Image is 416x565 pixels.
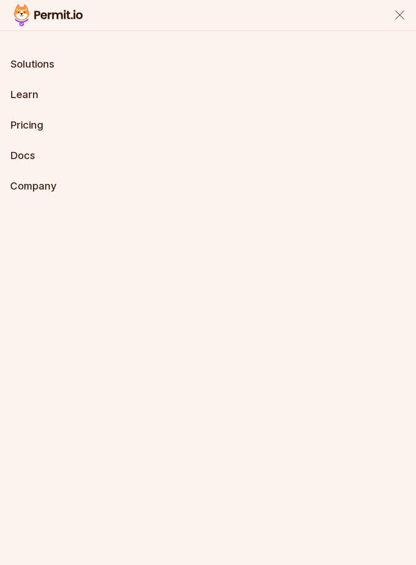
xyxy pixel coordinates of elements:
[10,57,54,71] button: Solutions
[10,87,39,102] button: Learn
[10,179,57,193] button: Company
[10,2,86,28] img: Permit logo
[10,149,35,162] a: Docs
[10,119,43,131] a: Pricing
[394,9,406,21] button: close menu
